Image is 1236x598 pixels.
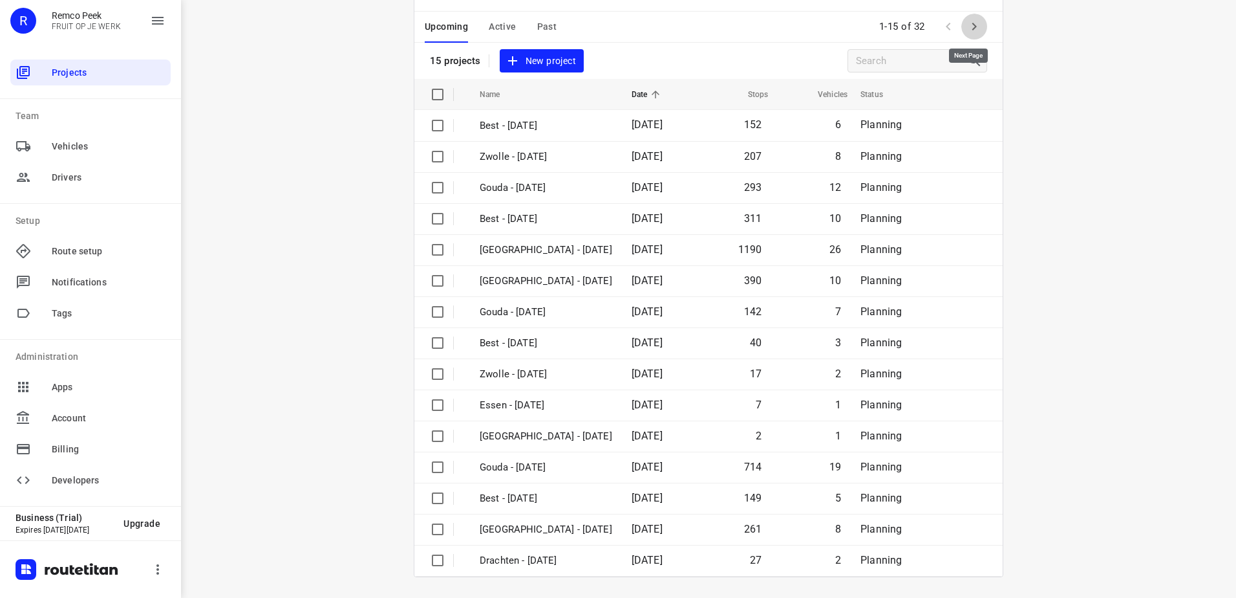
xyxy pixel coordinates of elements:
[632,461,663,473] span: [DATE]
[632,368,663,380] span: [DATE]
[480,553,612,568] p: Drachten - Thursday
[860,87,900,102] span: Status
[860,243,902,256] span: Planning
[829,212,841,225] span: 10
[935,14,961,39] span: Previous Page
[480,460,612,475] p: Gouda - Thursday
[738,243,762,256] span: 1190
[856,51,967,71] input: Search projects
[632,118,663,131] span: [DATE]
[756,430,762,442] span: 2
[835,492,841,504] span: 5
[801,87,847,102] span: Vehicles
[10,467,171,493] div: Developers
[480,181,612,195] p: Gouda - Friday
[632,337,663,349] span: [DATE]
[632,243,663,256] span: [DATE]
[52,22,121,31] p: FRUIT OP JE WERK
[52,140,165,153] span: Vehicles
[16,526,113,535] p: Expires [DATE][DATE]
[425,19,468,35] span: Upcoming
[16,109,171,123] p: Team
[835,150,841,162] span: 8
[632,274,663,287] span: [DATE]
[10,374,171,400] div: Apps
[52,443,165,456] span: Billing
[489,19,516,35] span: Active
[632,492,663,504] span: [DATE]
[480,491,612,506] p: Best - Thursday
[835,118,841,131] span: 6
[16,513,113,523] p: Business (Trial)
[480,274,612,289] p: Zwolle - Tuesday
[756,399,762,411] span: 7
[860,461,902,473] span: Planning
[632,212,663,225] span: [DATE]
[744,212,762,225] span: 311
[744,461,762,473] span: 714
[835,337,841,349] span: 3
[632,430,663,442] span: [DATE]
[52,381,165,394] span: Apps
[750,554,762,566] span: 27
[52,474,165,487] span: Developers
[10,133,171,159] div: Vehicles
[480,149,612,164] p: Zwolle - Friday
[16,214,171,228] p: Setup
[860,399,902,411] span: Planning
[507,53,576,69] span: New project
[860,181,902,194] span: Planning
[744,150,762,162] span: 207
[860,430,902,442] span: Planning
[52,245,165,258] span: Route setup
[52,66,165,80] span: Projects
[480,398,612,413] p: Essen - Friday
[52,10,121,21] p: Remco Peek
[860,523,902,535] span: Planning
[860,492,902,504] span: Planning
[10,8,36,34] div: R
[480,212,612,227] p: Best - Thursday
[480,87,517,102] span: Name
[835,399,841,411] span: 1
[480,336,612,351] p: Best - Friday
[537,19,557,35] span: Past
[835,368,841,380] span: 2
[10,238,171,264] div: Route setup
[829,243,841,256] span: 26
[113,512,171,535] button: Upgrade
[500,49,584,73] button: New project
[632,554,663,566] span: [DATE]
[731,87,769,102] span: Stops
[10,269,171,295] div: Notifications
[744,492,762,504] span: 149
[52,412,165,425] span: Account
[860,274,902,287] span: Planning
[123,518,160,529] span: Upgrade
[632,150,663,162] span: [DATE]
[10,60,171,85] div: Projects
[967,53,986,69] div: Search
[874,13,930,41] span: 1-15 of 32
[52,171,165,184] span: Drivers
[860,212,902,225] span: Planning
[750,337,762,349] span: 40
[860,118,902,131] span: Planning
[52,276,165,289] span: Notifications
[835,430,841,442] span: 1
[480,305,612,320] p: Gouda - Friday
[480,243,612,258] p: Zwolle - Wednesday
[16,350,171,364] p: Administration
[860,554,902,566] span: Planning
[750,368,762,380] span: 17
[860,305,902,318] span: Planning
[744,181,762,194] span: 293
[632,399,663,411] span: [DATE]
[632,523,663,535] span: [DATE]
[430,55,481,67] p: 15 projects
[744,274,762,287] span: 390
[10,405,171,431] div: Account
[480,429,612,444] p: Antwerpen - Thursday
[860,337,902,349] span: Planning
[835,523,841,535] span: 8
